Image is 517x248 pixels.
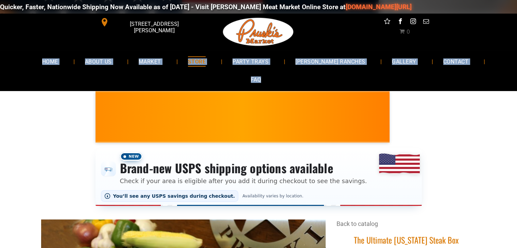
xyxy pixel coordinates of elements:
[120,161,367,176] h3: Brand-new USPS shipping options available
[96,17,200,28] a: [STREET_ADDRESS][PERSON_NAME]
[178,52,216,70] a: STORE
[222,14,295,50] img: Pruski-s+Market+HQ+Logo2-1920w.png
[337,220,378,227] a: Back to catalog
[382,52,426,70] a: GALLERY
[337,219,476,235] div: Breadcrumbs
[407,29,410,35] span: 0
[75,52,122,70] a: ABOUT US
[222,52,279,70] a: PARTY TRAYS
[241,71,271,89] a: FAQ
[373,122,507,132] span: [PERSON_NAME] MARKET
[120,152,142,161] span: New
[396,17,404,28] a: facebook
[128,52,171,70] a: MARKET
[120,176,367,185] p: Check if your area is eligible after you add it during checkout to see the savings.
[285,52,375,70] a: [PERSON_NAME] RANCHES
[421,17,430,28] a: email
[32,52,68,70] a: HOME
[113,193,235,199] span: You’ll see any USPS savings during checkout.
[334,3,400,11] a: [DOMAIN_NAME][URL]
[96,148,422,206] div: Shipping options announcement
[337,235,476,245] h1: The Ultimate [US_STATE] Steak Box
[433,52,479,70] a: CONTACT
[409,17,417,28] a: instagram
[241,194,305,198] span: Availability varies by location.
[110,17,198,37] span: [STREET_ADDRESS][PERSON_NAME]
[383,17,392,28] a: Social network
